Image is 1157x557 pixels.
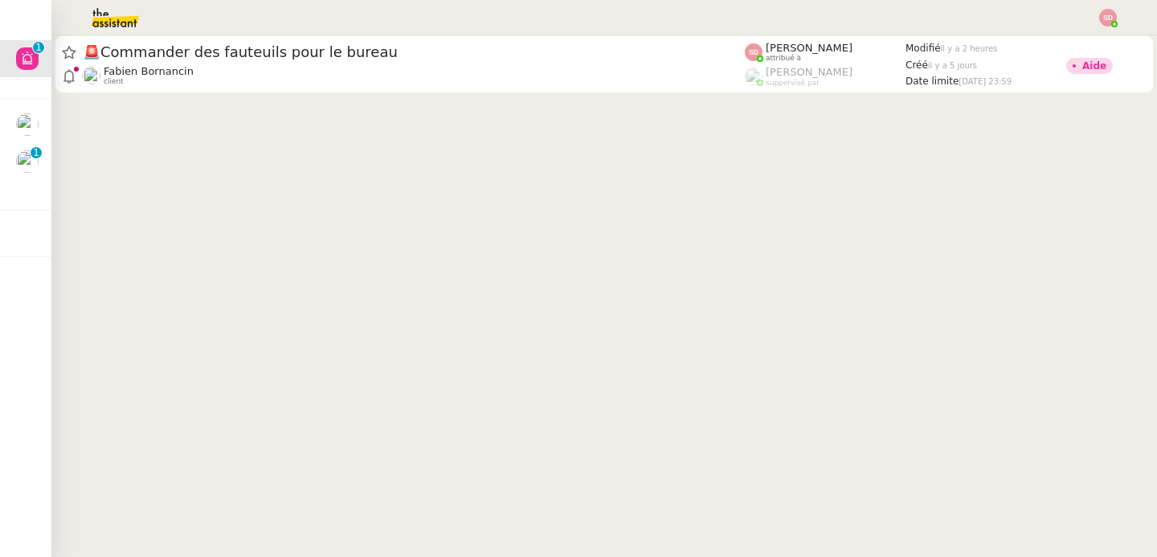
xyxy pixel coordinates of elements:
[33,147,39,162] p: 1
[766,79,820,88] span: suppervisé par
[745,66,906,87] app-user-label: suppervisé par
[35,42,42,56] p: 1
[906,43,941,54] span: Modifié
[941,44,998,53] span: il y a 2 heures
[83,65,745,86] app-user-detailed-label: client
[766,66,852,78] span: [PERSON_NAME]
[83,67,100,84] img: users%2FNsDxpgzytqOlIY2WSYlFcHtx26m1%2Favatar%2F8901.jpg
[745,43,762,61] img: svg
[83,45,745,59] span: Commander des fauteuils pour le bureau
[16,150,39,173] img: users%2FCpOvfnS35gVlFluOr45fH1Vsc9n2%2Favatar%2F1517393979221.jpeg
[1082,61,1106,71] div: Aide
[31,147,42,158] nz-badge-sup: 1
[104,77,124,86] span: client
[83,43,100,60] span: 🚨
[104,65,194,77] span: Fabien Bornancin
[906,59,928,71] span: Créé
[959,77,1012,86] span: [DATE] 23:59
[745,42,906,63] app-user-label: attribué à
[766,54,801,63] span: attribué à
[906,76,959,87] span: Date limite
[928,61,977,70] span: il y a 5 jours
[33,42,44,53] nz-badge-sup: 1
[1099,9,1117,27] img: svg
[16,113,39,136] img: users%2F9GXHdUEgf7ZlSXdwo7B3iBDT3M02%2Favatar%2Fimages.jpeg
[766,42,852,54] span: [PERSON_NAME]
[745,68,762,85] img: users%2FoFdbodQ3TgNoWt9kP3GXAs5oaCq1%2Favatar%2Fprofile-pic.png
